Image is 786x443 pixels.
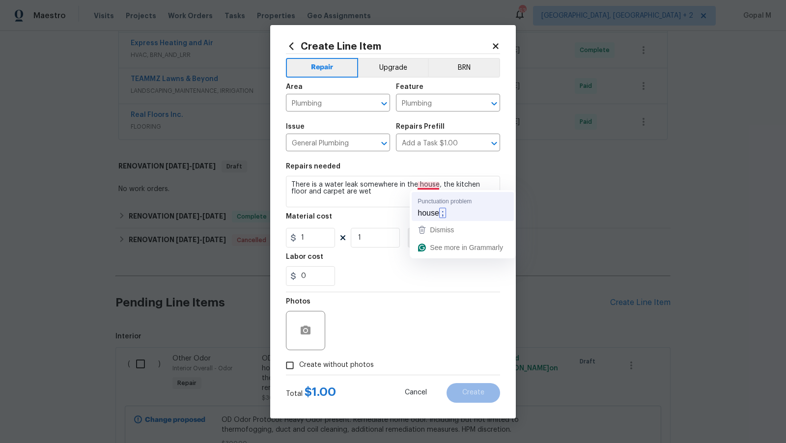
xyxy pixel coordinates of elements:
[286,83,303,90] h5: Area
[305,386,336,398] span: $ 1.00
[286,387,336,399] div: Total
[396,123,445,130] h5: Repairs Prefill
[377,97,391,111] button: Open
[428,58,500,78] button: BRN
[286,213,332,220] h5: Material cost
[286,298,310,305] h5: Photos
[408,228,438,248] button: sqft
[358,58,428,78] button: Upgrade
[405,389,427,396] span: Cancel
[286,58,358,78] button: Repair
[396,83,423,90] h5: Feature
[286,123,305,130] h5: Issue
[286,253,323,260] h5: Labor cost
[286,41,491,52] h2: Create Line Item
[299,360,374,370] span: Create without photos
[286,163,340,170] h5: Repairs needed
[389,383,443,403] button: Cancel
[447,383,500,403] button: Create
[487,97,501,111] button: Open
[377,137,391,150] button: Open
[286,176,500,207] textarea: To enrich screen reader interactions, please activate Accessibility in Grammarly extension settings
[462,389,484,396] span: Create
[487,137,501,150] button: Open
